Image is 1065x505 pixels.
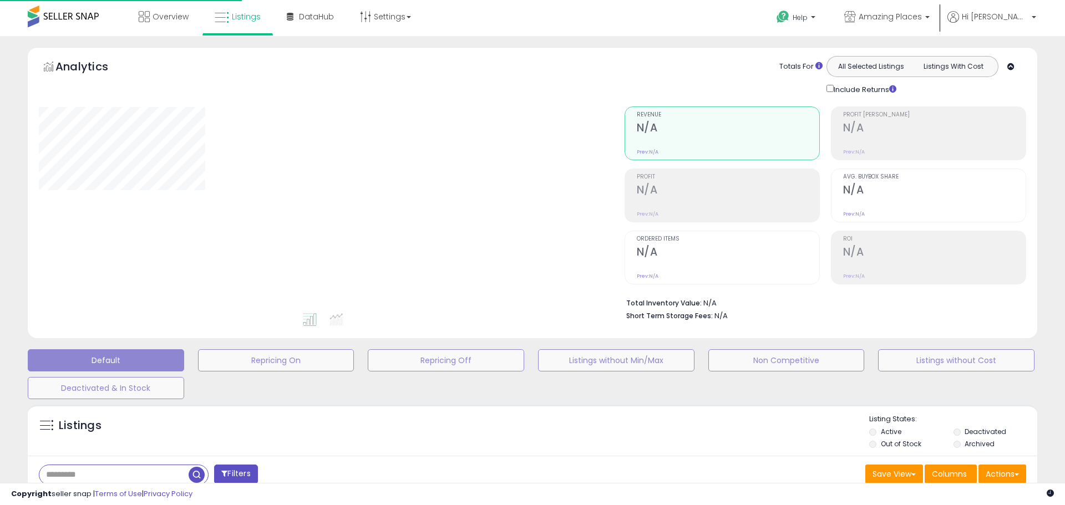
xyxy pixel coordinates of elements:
small: Prev: N/A [637,273,658,279]
small: Prev: N/A [637,149,658,155]
button: Listings without Cost [878,349,1034,371]
h2: N/A [843,183,1026,198]
button: Repricing On [198,349,354,371]
span: Profit [PERSON_NAME] [843,112,1026,118]
h2: N/A [637,121,819,136]
div: seller snap | | [11,489,192,499]
div: Include Returns [818,83,910,95]
span: Profit [637,174,819,180]
h2: N/A [637,183,819,198]
span: Ordered Items [637,236,819,242]
button: Repricing Off [368,349,524,371]
span: ROI [843,236,1026,242]
a: Hi [PERSON_NAME] [947,11,1036,36]
span: Help [793,13,808,22]
span: Amazing Places [859,11,922,22]
h2: N/A [843,246,1026,261]
small: Prev: N/A [637,211,658,217]
button: Default [28,349,184,371]
small: Prev: N/A [843,273,865,279]
div: Totals For [779,62,823,72]
h5: Analytics [55,59,130,77]
button: Non Competitive [708,349,865,371]
span: Listings [232,11,261,22]
span: Avg. Buybox Share [843,174,1026,180]
span: DataHub [299,11,334,22]
span: Revenue [637,112,819,118]
button: All Selected Listings [830,59,912,74]
span: Overview [153,11,189,22]
button: Listings without Min/Max [538,349,694,371]
small: Prev: N/A [843,149,865,155]
li: N/A [626,295,1018,309]
h2: N/A [637,246,819,261]
button: Listings With Cost [912,59,995,74]
strong: Copyright [11,488,52,499]
b: Total Inventory Value: [626,298,702,308]
h2: N/A [843,121,1026,136]
b: Short Term Storage Fees: [626,311,713,320]
span: N/A [714,310,728,321]
a: Help [768,2,826,36]
span: Hi [PERSON_NAME] [962,11,1028,22]
button: Deactivated & In Stock [28,377,184,399]
i: Get Help [776,10,790,24]
small: Prev: N/A [843,211,865,217]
